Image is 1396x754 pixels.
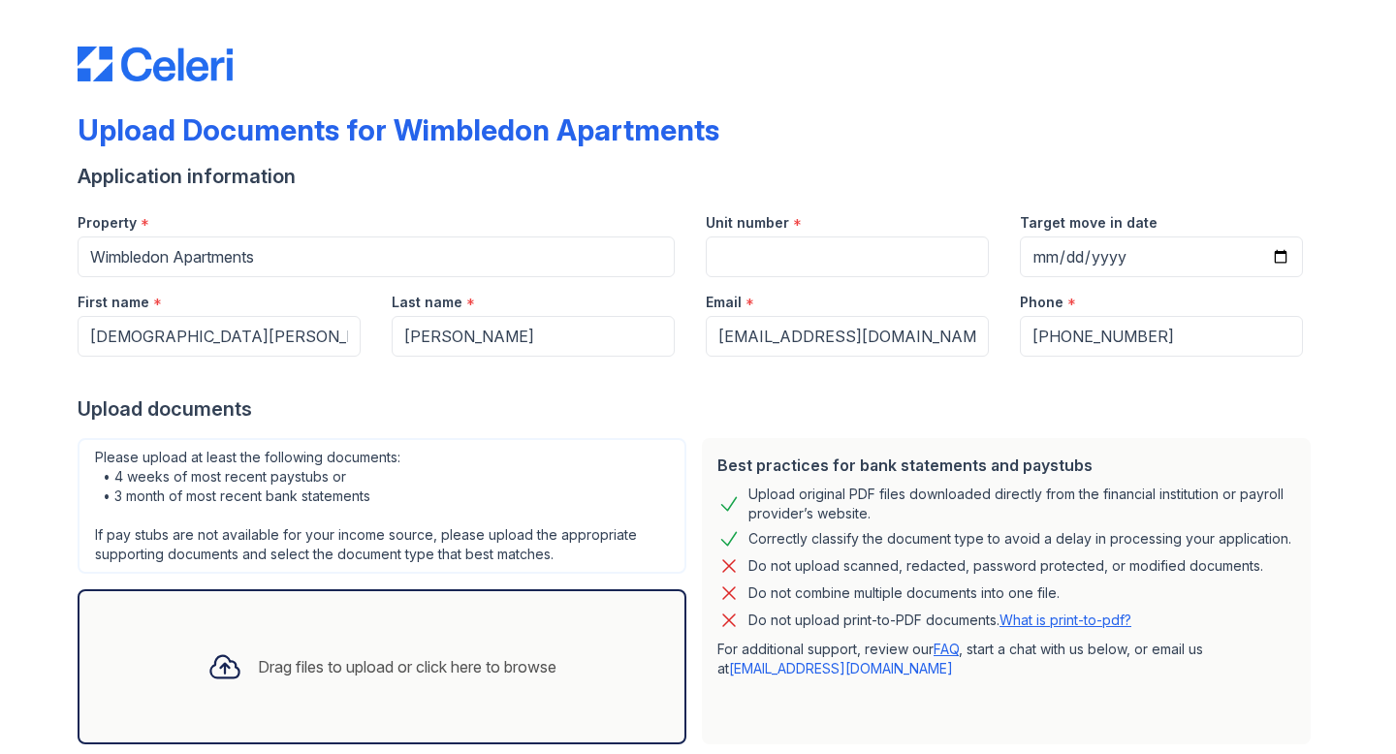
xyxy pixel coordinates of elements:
[748,527,1291,550] div: Correctly classify the document type to avoid a delay in processing your application.
[748,554,1263,578] div: Do not upload scanned, redacted, password protected, or modified documents.
[78,112,719,147] div: Upload Documents for Wimbledon Apartments
[706,293,742,312] label: Email
[258,655,556,678] div: Drag files to upload or click here to browse
[748,611,1131,630] p: Do not upload print-to-PDF documents.
[706,213,789,233] label: Unit number
[1020,293,1063,312] label: Phone
[999,612,1131,628] a: What is print-to-pdf?
[1020,213,1158,233] label: Target move in date
[392,293,462,312] label: Last name
[717,640,1295,678] p: For additional support, review our , start a chat with us below, or email us at
[717,454,1295,477] div: Best practices for bank statements and paystubs
[78,47,233,81] img: CE_Logo_Blue-a8612792a0a2168367f1c8372b55b34899dd931a85d93a1a3d3e32e68fde9ad4.png
[78,293,149,312] label: First name
[78,163,1318,190] div: Application information
[78,213,137,233] label: Property
[78,438,686,574] div: Please upload at least the following documents: • 4 weeks of most recent paystubs or • 3 month of...
[748,581,1060,605] div: Do not combine multiple documents into one file.
[934,641,959,657] a: FAQ
[729,660,953,676] a: [EMAIL_ADDRESS][DOMAIN_NAME]
[78,395,1318,423] div: Upload documents
[748,485,1295,523] div: Upload original PDF files downloaded directly from the financial institution or payroll provider’...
